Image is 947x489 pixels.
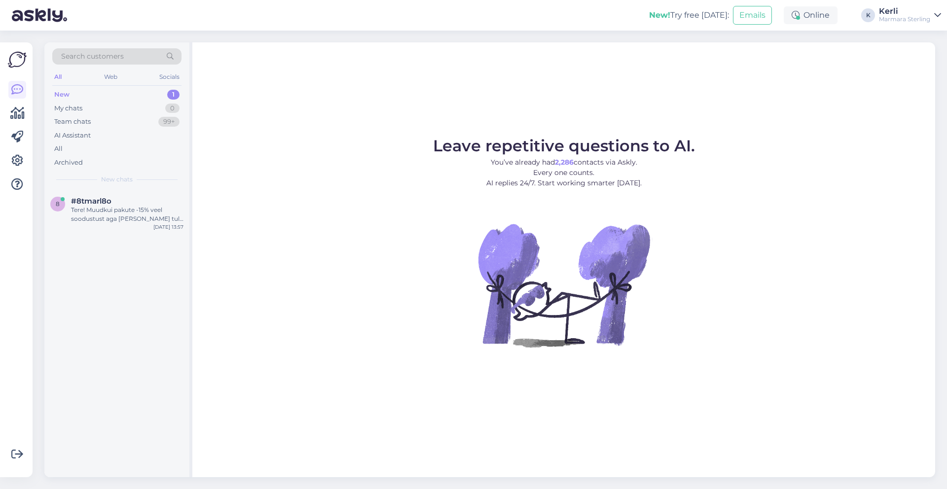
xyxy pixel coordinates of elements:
[153,223,183,231] div: [DATE] 13:57
[54,144,63,154] div: All
[165,104,180,113] div: 0
[158,117,180,127] div: 99+
[475,196,653,374] img: No Chat active
[555,158,574,167] b: 2,286
[879,7,930,15] div: Kerli
[54,158,83,168] div: Archived
[157,70,182,83] div: Socials
[879,15,930,23] div: Marmara Sterling
[61,51,124,62] span: Search customers
[56,200,60,208] span: 8
[784,6,838,24] div: Online
[71,197,111,206] span: #8tmarl8o
[101,175,133,184] span: New chats
[649,10,670,20] b: New!
[879,7,941,23] a: KerliMarmara Sterling
[433,157,695,188] p: You’ve already had contacts via Askly. Every one counts. AI replies 24/7. Start working smarter [...
[861,8,875,22] div: K
[167,90,180,100] div: 1
[54,117,91,127] div: Team chats
[102,70,119,83] div: Web
[52,70,64,83] div: All
[54,90,70,100] div: New
[433,136,695,155] span: Leave repetitive questions to AI.
[8,50,27,69] img: Askly Logo
[54,104,82,113] div: My chats
[733,6,772,25] button: Emails
[54,131,91,140] div: AI Assistant
[649,9,729,21] div: Try free [DATE]:
[71,206,183,223] div: Tere! Muudkui pakute -15% veel soodustust aga [PERSON_NAME] tule meilile. [PERSON_NAME] vale asi v?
